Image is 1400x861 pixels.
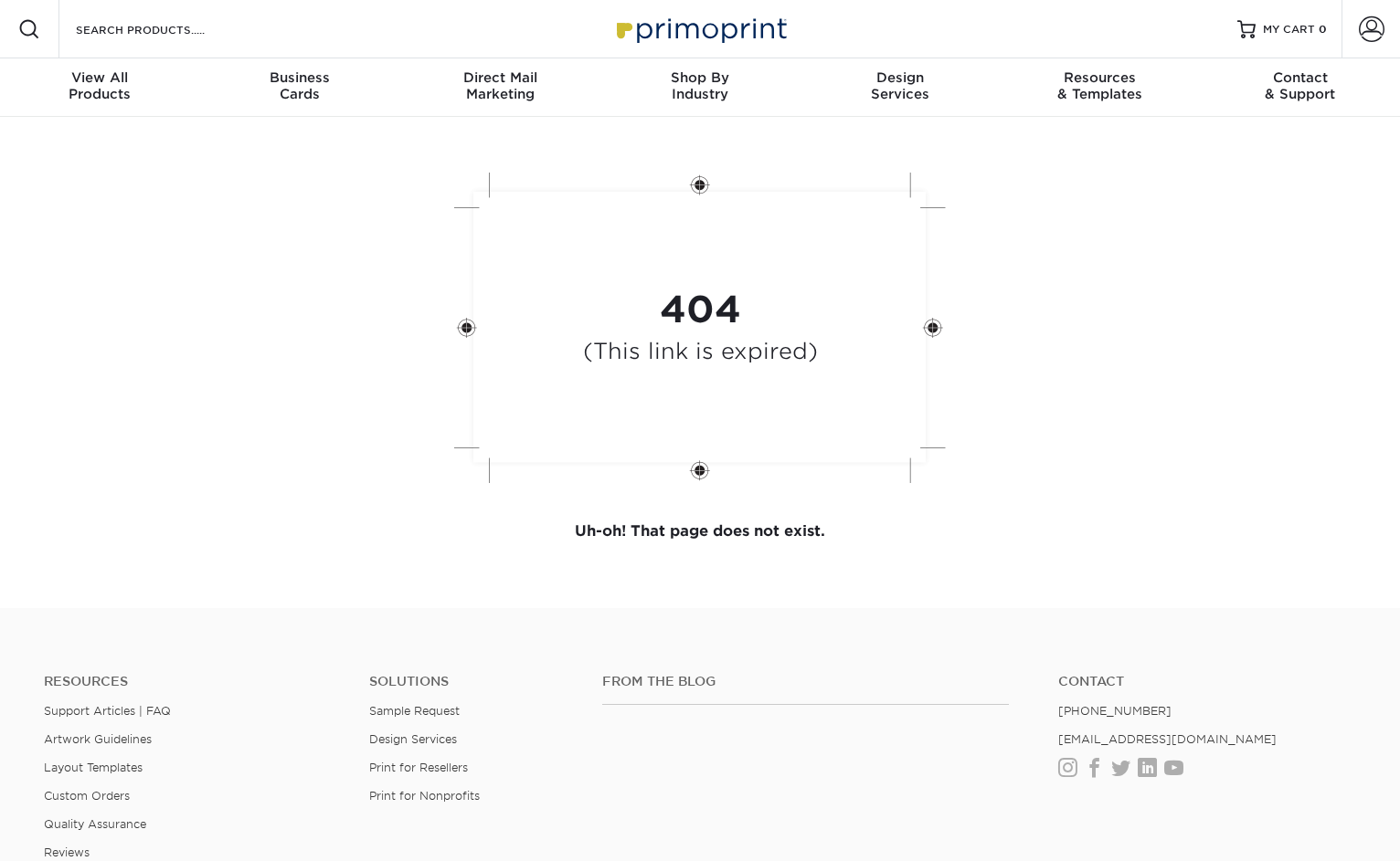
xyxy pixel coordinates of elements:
span: Business [200,69,400,86]
span: Direct Mail [400,69,600,86]
a: Contact [1058,674,1356,689]
span: MY CART [1263,22,1315,37]
div: Industry [600,69,801,102]
a: Direct MailMarketing [400,58,600,117]
span: Design [800,69,1000,86]
a: Contact& Support [1200,58,1400,117]
span: Contact [1200,69,1400,86]
a: Sample Request [369,704,460,718]
div: Cards [200,69,400,102]
div: Marketing [400,69,600,102]
div: Services [800,69,1000,102]
a: [PHONE_NUMBER] [1058,704,1172,718]
span: Resources [1000,69,1200,86]
a: Quality Assurance [44,817,146,831]
h4: Solutions [369,674,575,689]
strong: 404 [660,288,741,331]
a: Resources& Templates [1000,58,1200,117]
a: Reviews [44,845,90,859]
a: Support Articles | FAQ [44,704,171,718]
h4: (This link is expired) [583,339,818,365]
span: 0 [1319,23,1327,36]
div: & Templates [1000,69,1200,102]
a: Design Services [369,732,457,746]
input: SEARCH PRODUCTS..... [74,18,252,40]
img: Primoprint [609,9,791,48]
a: [EMAIL_ADDRESS][DOMAIN_NAME] [1058,732,1277,746]
a: Artwork Guidelines [44,732,152,746]
a: Custom Orders [44,789,130,803]
a: BusinessCards [200,58,400,117]
div: & Support [1200,69,1400,102]
span: Shop By [600,69,801,86]
strong: Uh-oh! That page does not exist. [575,522,825,540]
a: Print for Nonprofits [369,789,480,803]
a: Shop ByIndustry [600,58,801,117]
a: DesignServices [800,58,1000,117]
h4: Resources [44,674,342,689]
a: Print for Resellers [369,761,468,774]
h4: From the Blog [602,674,1009,689]
a: Layout Templates [44,761,143,774]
